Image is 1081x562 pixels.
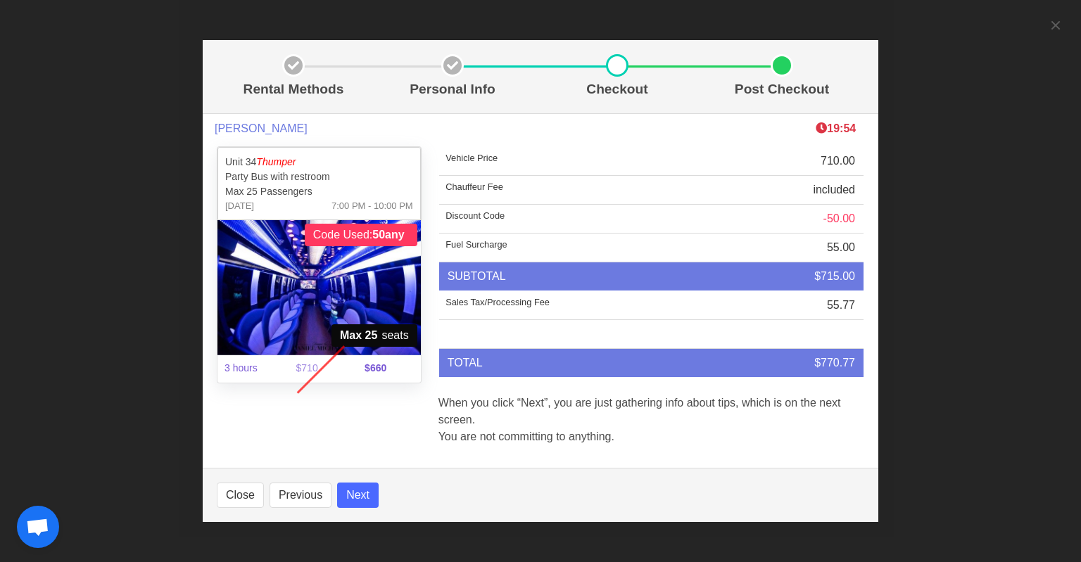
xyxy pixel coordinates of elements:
[222,79,365,100] p: Rental Methods
[438,428,864,445] p: You are not committing to anything.
[270,483,331,508] button: Previous
[288,352,354,384] span: $710
[337,483,379,508] button: Next
[439,262,722,291] td: SUBTOTAL
[225,170,413,184] p: Party Bus with restroom
[722,147,864,176] td: 710.00
[225,199,254,213] span: [DATE]
[215,122,308,135] span: [PERSON_NAME]
[17,506,59,548] a: Open chat
[439,147,722,176] td: Vehicle Price
[722,234,864,262] td: 55.00
[372,226,404,243] strong: 50any
[331,324,417,347] span: seats
[438,395,864,428] p: When you click “Next”, you are just gathering info about tips, which is on the next screen.
[722,262,864,291] td: $715.00
[305,224,417,246] span: Code Used:
[225,155,413,170] p: Unit 34
[376,79,529,100] p: Personal Info
[439,291,722,320] td: Sales Tax/Processing Fee
[722,176,864,205] td: included
[217,483,264,508] button: Close
[816,122,856,134] b: 19:54
[216,352,282,384] span: 3 hours
[540,79,694,100] p: Checkout
[439,205,722,234] td: Discount Code
[722,349,864,377] td: $770.77
[256,156,296,167] em: Thumper
[217,220,421,355] img: 34%2002.jpg
[816,122,856,134] span: The clock is ticking ⁠— this timer shows how long we'll hold this limo during checkout. If time r...
[722,291,864,320] td: 55.77
[439,176,722,205] td: Chauffeur Fee
[439,234,722,262] td: Fuel Surcharge
[225,184,413,199] p: Max 25 Passengers
[340,327,377,344] strong: Max 25
[722,205,864,234] td: -50.00
[705,79,859,100] p: Post Checkout
[439,349,722,377] td: TOTAL
[331,199,413,213] span: 7:00 PM - 10:00 PM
